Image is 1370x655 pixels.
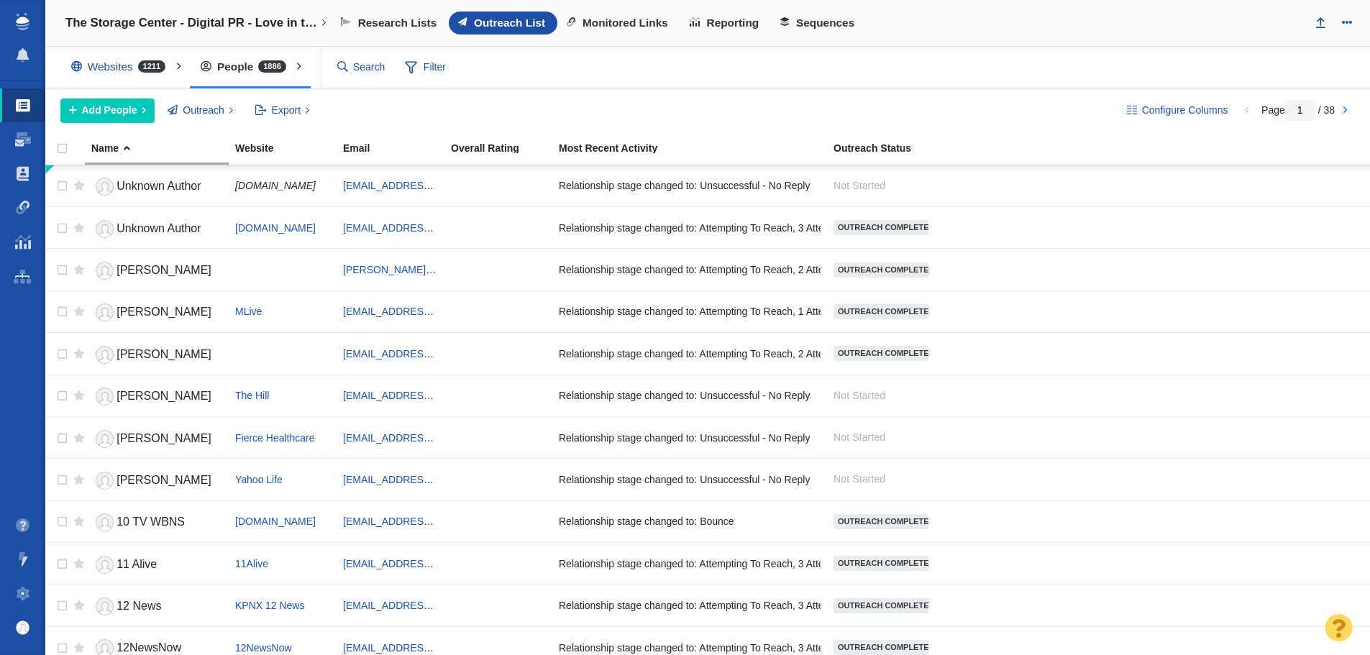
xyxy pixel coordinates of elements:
[235,432,315,444] a: Fierce Healthcare
[82,103,137,118] span: Add People
[235,143,342,153] div: Website
[559,347,846,360] span: Relationship stage changed to: Attempting To Reach, 2 Attempts
[272,103,301,118] span: Export
[343,474,513,485] a: [EMAIL_ADDRESS][DOMAIN_NAME]
[117,390,211,402] span: [PERSON_NAME]
[117,516,185,528] span: 10 TV WBNS
[559,599,846,612] span: Relationship stage changed to: Attempting To Reach, 3 Attempts
[16,13,29,30] img: buzzstream_logo_iconsimple.png
[557,12,680,35] a: Monitored Links
[343,222,513,234] a: [EMAIL_ADDRESS][DOMAIN_NAME]
[235,143,342,155] a: Website
[559,515,734,528] span: Relationship stage changed to: Bounce
[138,60,165,73] span: 1211
[559,143,832,153] div: Most Recent Activity
[117,641,181,654] span: 12NewsNow
[343,143,449,153] div: Email
[559,557,846,570] span: Relationship stage changed to: Attempting To Reach, 3 Attempts
[343,600,513,611] a: [EMAIL_ADDRESS][DOMAIN_NAME]
[235,516,316,527] a: [DOMAIN_NAME]
[559,221,846,234] span: Relationship stage changed to: Attempting To Reach, 3 Attempts
[91,342,222,367] a: [PERSON_NAME]
[343,180,513,191] a: [EMAIL_ADDRESS][DOMAIN_NAME]
[343,558,513,569] a: [EMAIL_ADDRESS][DOMAIN_NAME]
[91,426,222,452] a: [PERSON_NAME]
[235,600,304,611] a: KPNX 12 News
[235,474,283,485] a: Yahoo Life
[91,510,222,535] a: 10 TV WBNS
[451,143,557,153] div: Overall Rating
[91,594,222,619] a: 12 News
[91,300,222,325] a: [PERSON_NAME]
[1261,104,1335,116] span: Page / 38
[117,180,201,192] span: Unknown Author
[91,143,234,153] div: Name
[117,474,211,486] span: [PERSON_NAME]
[559,305,841,318] span: Relationship stage changed to: Attempting To Reach, 1 Attempt
[183,103,224,118] span: Outreach
[235,222,316,234] a: [DOMAIN_NAME]
[343,642,513,654] a: [EMAIL_ADDRESS][DOMAIN_NAME]
[91,143,234,155] a: Name
[65,16,317,30] h4: The Storage Center - Digital PR - Love in the Time of Clutter
[16,620,30,635] img: default_avatar.png
[1142,103,1228,118] span: Configure Columns
[343,264,680,275] a: [PERSON_NAME][EMAIL_ADDRESS][PERSON_NAME][DOMAIN_NAME]
[91,216,222,242] a: Unknown Author
[559,389,810,402] span: Relationship stage changed to: Unsuccessful - No Reply
[235,306,262,317] a: MLive
[1118,99,1236,123] button: Configure Columns
[117,264,211,276] span: [PERSON_NAME]
[771,12,867,35] a: Sequences
[451,143,557,155] a: Overall Rating
[358,17,437,29] span: Research Lists
[332,55,392,80] input: Search
[117,432,211,444] span: [PERSON_NAME]
[117,222,201,234] span: Unknown Author
[117,348,211,360] span: [PERSON_NAME]
[247,99,318,123] button: Export
[583,17,668,29] span: Monitored Links
[235,180,316,191] span: [DOMAIN_NAME]
[559,179,810,192] span: Relationship stage changed to: Unsuccessful - No Reply
[449,12,557,35] a: Outreach List
[91,174,222,199] a: Unknown Author
[235,642,292,654] a: 12NewsNow
[707,17,759,29] span: Reporting
[397,54,455,81] span: Filter
[680,12,771,35] a: Reporting
[117,600,161,612] span: 12 News
[559,431,810,444] span: Relationship stage changed to: Unsuccessful - No Reply
[235,390,269,401] a: The Hill
[91,552,222,577] a: 11 Alive
[474,17,545,29] span: Outreach List
[117,306,211,318] span: [PERSON_NAME]
[343,390,513,401] a: [EMAIL_ADDRESS][DOMAIN_NAME]
[343,306,513,317] a: [EMAIL_ADDRESS][DOMAIN_NAME]
[343,143,449,155] a: Email
[60,99,155,123] button: Add People
[559,641,846,654] span: Relationship stage changed to: Attempting To Reach, 3 Attempts
[91,468,222,493] a: [PERSON_NAME]
[559,263,846,276] span: Relationship stage changed to: Attempting To Reach, 2 Attempts
[343,348,596,359] a: [EMAIL_ADDRESS][PERSON_NAME][DOMAIN_NAME]
[117,558,157,570] span: 11 Alive
[235,558,268,569] a: 11Alive
[796,17,854,29] span: Sequences
[60,50,183,83] div: Websites
[332,12,449,35] a: Research Lists
[559,473,810,486] span: Relationship stage changed to: Unsuccessful - No Reply
[834,143,940,153] div: Outreach Status
[343,432,513,444] a: [EMAIL_ADDRESS][DOMAIN_NAME]
[91,258,222,283] a: [PERSON_NAME]
[160,99,242,123] button: Outreach
[343,516,513,527] a: [EMAIL_ADDRESS][DOMAIN_NAME]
